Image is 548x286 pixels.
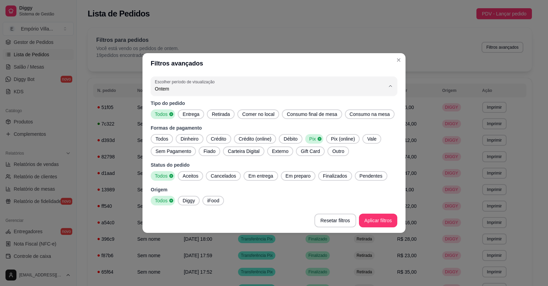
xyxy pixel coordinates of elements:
span: Diggy [180,197,198,204]
label: Escolher período de visualização [155,79,217,85]
button: Close [393,55,404,65]
button: Resetar filtros [314,214,356,227]
span: Todos [152,197,169,204]
header: Filtros avançados [142,53,406,74]
span: Ontem [155,85,385,92]
p: Origem [151,186,397,193]
span: iFood [204,197,222,204]
button: Aplicar filtros [359,214,397,227]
